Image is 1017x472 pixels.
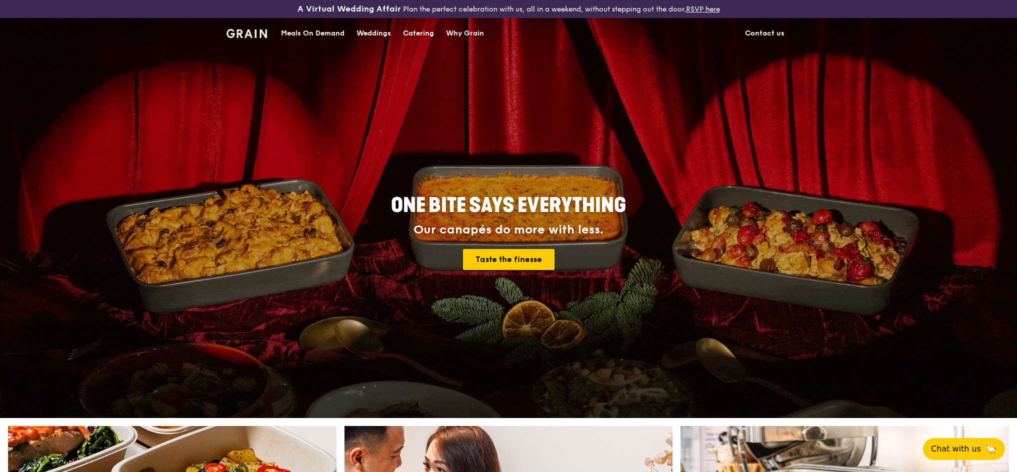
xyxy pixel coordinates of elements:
[220,4,796,14] div: Plan the perfect celebration with us, all in a weekend, without stepping out the door.
[463,249,554,270] a: Taste the finesse
[350,18,397,48] a: Weddings
[356,18,391,48] div: Weddings
[281,18,344,48] div: Meals On Demand
[923,438,1005,460] button: Chat with us🦙
[403,18,434,48] div: Catering
[328,223,688,237] div: Our canapés do more with less.
[739,18,790,48] a: Contact us
[985,443,997,455] span: 🦙
[297,4,401,14] h3: A Virtual Wedding Affair
[226,17,267,47] a: GrainGrain
[226,29,267,38] img: Grain
[391,193,626,217] span: ONE BITE SAYS EVERYTHING
[446,18,484,48] div: Why Grain
[686,5,720,13] a: RSVP here
[931,443,981,455] span: Chat with us
[440,18,490,48] a: Why Grain
[397,18,440,48] a: Catering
